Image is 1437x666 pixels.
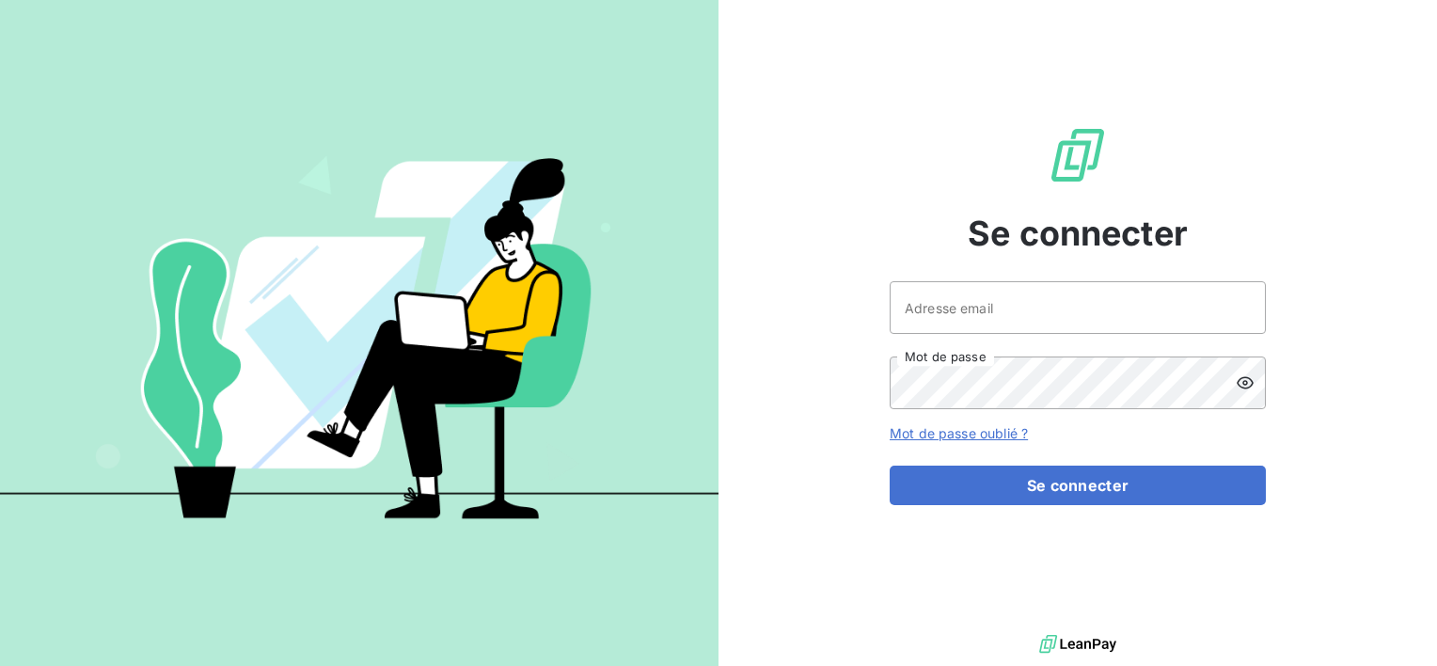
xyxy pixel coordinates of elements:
[890,281,1266,334] input: placeholder
[968,208,1188,259] span: Se connecter
[1039,630,1116,658] img: logo
[890,425,1028,441] a: Mot de passe oublié ?
[1048,125,1108,185] img: Logo LeanPay
[890,466,1266,505] button: Se connecter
